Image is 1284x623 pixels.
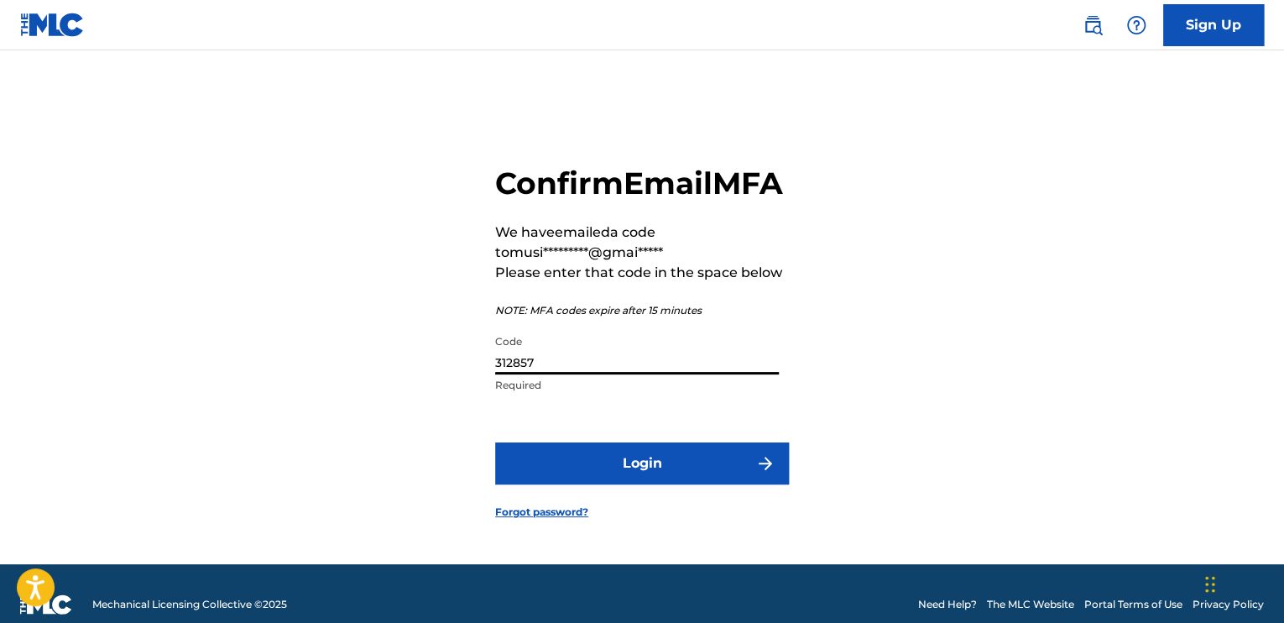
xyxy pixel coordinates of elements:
[1200,542,1284,623] iframe: Chat Widget
[1083,15,1103,35] img: search
[495,303,789,318] p: NOTE: MFA codes expire after 15 minutes
[987,597,1074,612] a: The MLC Website
[495,505,588,520] a: Forgot password?
[1084,597,1182,612] a: Portal Terms of Use
[1193,597,1264,612] a: Privacy Policy
[20,13,85,37] img: MLC Logo
[918,597,977,612] a: Need Help?
[92,597,287,612] span: Mechanical Licensing Collective © 2025
[495,165,789,202] h2: Confirm Email MFA
[20,594,72,615] img: logo
[495,263,789,283] p: Please enter that code in the space below
[1205,559,1215,610] div: Drag
[1120,8,1153,42] div: Help
[1163,4,1264,46] a: Sign Up
[755,453,775,474] img: f7272a7cc735f4ea7f67.svg
[495,378,779,393] p: Required
[495,442,789,484] button: Login
[1126,15,1146,35] img: help
[1076,8,1109,42] a: Public Search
